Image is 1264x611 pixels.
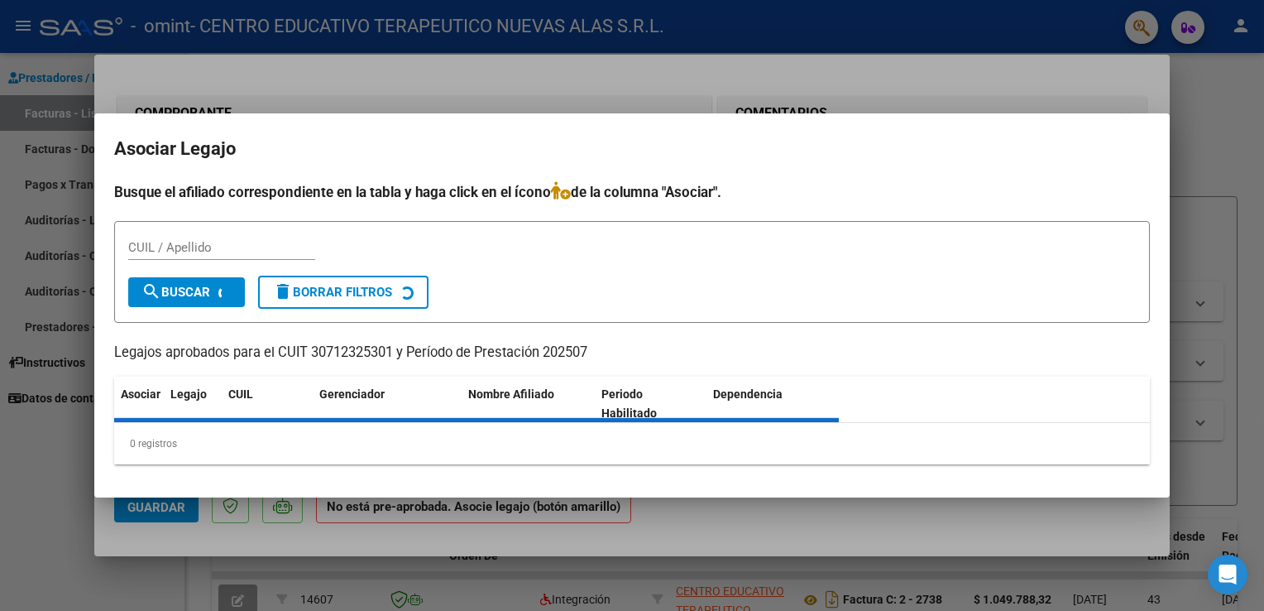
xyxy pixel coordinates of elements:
[121,387,160,401] span: Asociar
[228,387,253,401] span: CUIL
[713,387,783,401] span: Dependencia
[114,377,164,431] datatable-header-cell: Asociar
[468,387,554,401] span: Nombre Afiliado
[1208,555,1247,594] div: Open Intercom Messenger
[601,387,657,420] span: Periodo Habilitado
[462,377,595,431] datatable-header-cell: Nombre Afiliado
[273,281,293,301] mat-icon: delete
[706,377,840,431] datatable-header-cell: Dependencia
[273,285,392,300] span: Borrar Filtros
[222,377,313,431] datatable-header-cell: CUIL
[114,343,1150,363] p: Legajos aprobados para el CUIT 30712325301 y Período de Prestación 202507
[114,423,1150,464] div: 0 registros
[170,387,207,401] span: Legajo
[258,276,429,309] button: Borrar Filtros
[141,281,161,301] mat-icon: search
[128,277,245,307] button: Buscar
[114,181,1150,203] h4: Busque el afiliado correspondiente en la tabla y haga click en el ícono de la columna "Asociar".
[141,285,210,300] span: Buscar
[313,377,462,431] datatable-header-cell: Gerenciador
[114,133,1150,165] h2: Asociar Legajo
[164,377,222,431] datatable-header-cell: Legajo
[595,377,706,431] datatable-header-cell: Periodo Habilitado
[319,387,385,401] span: Gerenciador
